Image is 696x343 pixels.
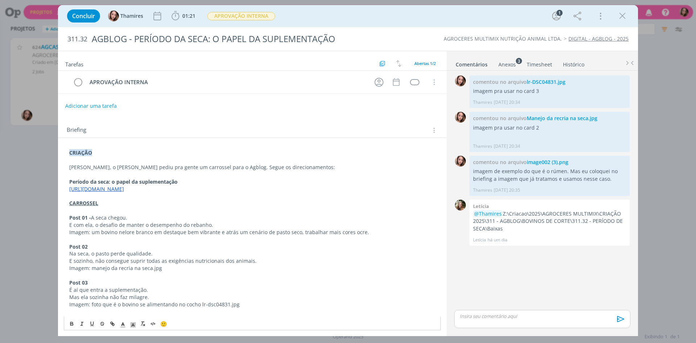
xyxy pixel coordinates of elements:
strong: Post 03 [69,279,88,286]
button: 🙂 [158,319,169,328]
button: 01:21 [170,10,197,22]
strong: CRIAÇÃO [69,149,92,156]
div: APROVAÇÃO INTERNA [86,78,368,87]
p: Imagem: um bovino nelore branco em destaque bem vibrante e atrás um cenário de pasto seco, trabal... [69,229,435,236]
span: Concluir [72,13,95,19]
span: Abertas 1/2 [414,61,436,66]
a: Comentários [455,58,488,68]
button: APROVAÇÃO INTERNA [207,12,275,21]
div: AGBLOG - PERÍODO DA SECA: O PAPEL DA SUPLEMENTAÇÃO [89,30,392,48]
span: lr-DSC04831.jpg [527,78,565,85]
p: Imagem: manejo da recria na seca.jpg [69,265,435,272]
button: Concluir [67,9,100,23]
span: APROVAÇÃO INTERNA [207,12,275,20]
a: Histórico [563,58,585,68]
span: [DATE] 20:34 [494,143,520,150]
p: imagem de exemplo do que é o rúmen. Mas eu coloquei no briefing a imagem que já tratamos e usamos... [473,168,626,183]
span: image002 (3).png [527,159,568,166]
div: 1 [556,10,563,16]
div: comentou no arquivo [473,78,626,87]
p: Thamires [473,187,492,193]
button: Adicionar uma tarefa [65,99,117,113]
strong: Período da seca: o papel da suplementação [69,178,178,185]
button: TThamires [108,11,143,21]
p: Imagem: foto que é o bovino se alimentando no cocho lr-dsc04831.jpg [69,301,435,308]
p: Mas ela sozinha não faz milagre. [69,294,435,301]
span: [DATE] 20:35 [494,187,520,193]
p: Thamires [473,99,492,106]
img: T [455,156,466,167]
strong: Post 04 [69,315,88,322]
img: T [108,11,119,21]
button: 1 [551,10,562,22]
a: AGROCERES MULTIMIX NUTRIÇÃO ANIMAL LTDA. [444,35,562,42]
span: 311.32 [67,35,87,43]
span: @Thamires [474,210,502,217]
strong: Post 02 [69,243,88,250]
strong: Post 01 - [69,214,91,221]
p: A seca chegou. [69,214,435,221]
span: Cor de Fundo [128,319,138,328]
p: imagem pra usar no card 3 [473,87,626,95]
p: É aí que entra a suplementação. [69,286,435,294]
p: [PERSON_NAME], o [PERSON_NAME] pediu pra gente um carrossel para o Agblog. Segue os direcionamentos: [69,164,435,171]
p: E sozinho, não consegue suprir todas as exigências nutricionais dos animais. [69,257,435,265]
p: E com ela, o desafio de manter o desempenho do rebanho. [69,221,435,229]
sup: 3 [516,58,522,64]
div: comentou no arquivo [473,158,626,167]
span: 01:21 [182,12,195,19]
img: T [455,75,466,86]
u: CARROSSEL [69,200,98,207]
img: L [455,200,466,211]
p: Letícia [473,237,486,243]
img: T [455,112,466,123]
div: Anexos [498,61,516,68]
p: Thamires [473,143,492,150]
span: [DATE] 20:34 [494,99,520,106]
span: 🙂 [160,320,167,327]
span: Manejo da recria na seca.jpg [527,115,597,122]
span: Cor do Texto [118,319,128,328]
a: Timesheet [526,58,552,68]
div: dialog [58,5,638,336]
div: comentou no arquivo [473,114,626,123]
a: [URL][DOMAIN_NAME] [69,185,124,192]
span: Thamires [120,13,143,19]
img: arrow-down-up.svg [396,60,401,67]
b: Letícia [473,203,489,209]
span: Tarefas [65,59,83,68]
span: há um dia [488,237,507,243]
span: Briefing [67,126,86,135]
p: imagem pra usar no card 2 [473,124,626,131]
p: Z:\Criacao\2025\AGROCERES MULTIMIX\CRIAÇÃO 2025\311 - AGBLOG\BOVINOS DE CORTE\311.32 - PERÍODO DE... [473,210,626,232]
p: Na seca, o pasto perde qualidade. [69,250,435,257]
